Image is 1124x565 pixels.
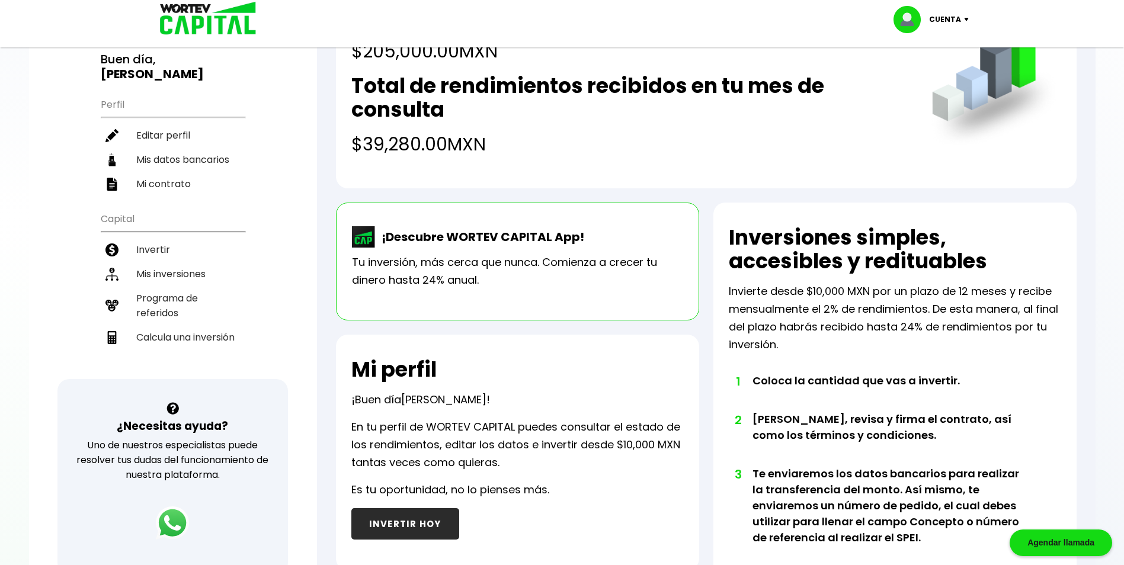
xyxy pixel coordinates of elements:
span: 3 [735,466,741,483]
p: Uno de nuestros especialistas puede resolver tus dudas del funcionamiento de nuestra plataforma. [73,438,273,482]
h2: Total de rendimientos recibidos en tu mes de consulta [351,74,908,121]
span: 1 [735,373,741,390]
h4: $39,280.00 MXN [351,131,908,158]
a: Mis datos bancarios [101,147,245,172]
span: [PERSON_NAME] [401,392,486,407]
img: invertir-icon.b3b967d7.svg [105,243,119,256]
div: Agendar llamada [1010,529,1112,556]
a: Invertir [101,237,245,262]
img: editar-icon.952d3147.svg [105,129,119,142]
img: grafica.516fef24.png [927,14,1061,149]
p: Es tu oportunidad, no lo pienses más. [351,481,549,499]
p: En tu perfil de WORTEV CAPITAL puedes consultar el estado de los rendimientos, editar los datos e... [351,418,684,471]
a: Mi contrato [101,172,245,196]
a: Calcula una inversión [101,325,245,349]
h3: Buen día, [101,52,245,82]
img: logos_whatsapp-icon.242b2217.svg [156,506,189,540]
a: Programa de referidos [101,286,245,325]
img: calculadora-icon.17d418c4.svg [105,331,119,344]
img: datos-icon.10cf9172.svg [105,153,119,166]
p: ¡Descubre WORTEV CAPITAL App! [376,228,584,246]
p: Invierte desde $10,000 MXN por un plazo de 12 meses y recibe mensualmente el 2% de rendimientos. ... [729,282,1061,354]
h2: Inversiones simples, accesibles y redituables [729,226,1061,273]
img: profile-image [894,6,929,33]
a: Editar perfil [101,123,245,147]
img: contrato-icon.f2db500c.svg [105,178,119,191]
p: Tu inversión, más cerca que nunca. Comienza a crecer tu dinero hasta 24% anual. [352,253,683,289]
h3: ¿Necesitas ayuda? [117,418,228,435]
ul: Perfil [101,91,245,196]
img: icon-down [961,18,977,21]
li: [PERSON_NAME], revisa y firma el contrato, así como los términos y condiciones. [752,411,1028,466]
a: Mis inversiones [101,262,245,286]
b: [PERSON_NAME] [101,66,204,82]
h4: $205,000.00 MXN [351,38,649,65]
p: ¡Buen día ! [351,391,490,409]
span: 2 [735,411,741,429]
h2: Mi perfil [351,358,437,381]
p: Cuenta [929,11,961,28]
li: Coloca la cantidad que vas a invertir. [752,373,1028,411]
ul: Capital [101,206,245,379]
img: inversiones-icon.6695dc30.svg [105,268,119,281]
img: wortev-capital-app-icon [352,226,376,248]
img: recomiendanos-icon.9b8e9327.svg [105,299,119,312]
button: INVERTIR HOY [351,508,459,540]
